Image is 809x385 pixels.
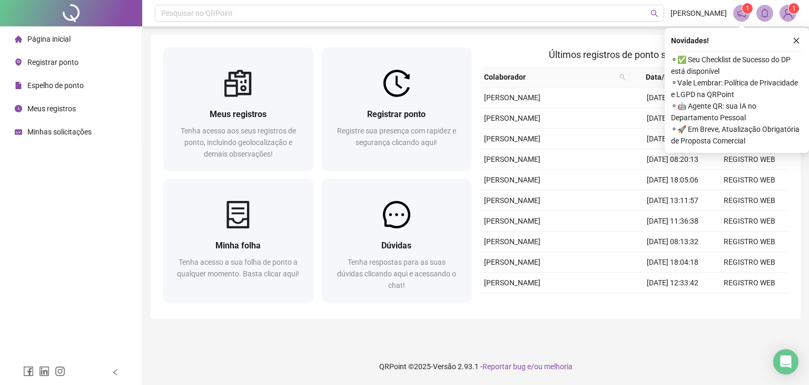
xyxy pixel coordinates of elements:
span: Versão [433,362,456,371]
span: Últimos registros de ponto sincronizados [549,49,719,60]
td: [DATE] 11:04:06 [634,129,711,149]
span: [PERSON_NAME] [484,176,540,184]
span: [PERSON_NAME] [484,278,540,287]
span: ⚬ Vale Lembrar: Política de Privacidade e LGPD na QRPoint [671,77,803,100]
td: [DATE] 12:35:47 [634,108,711,129]
span: [PERSON_NAME] [484,134,540,143]
span: Registre sua presença com rapidez e segurança clicando aqui! [337,127,456,147]
span: environment [15,59,22,66]
span: schedule [15,128,22,136]
td: [DATE] 08:20:13 [634,149,711,170]
span: [PERSON_NAME] [484,258,540,266]
span: left [112,369,119,376]
sup: 1 [742,3,753,14]
span: clock-circle [15,105,22,112]
span: Tenha acesso aos seus registros de ponto, incluindo geolocalização e demais observações! [181,127,296,158]
span: file [15,82,22,89]
div: Open Intercom Messenger [773,349,798,374]
span: search [617,69,628,85]
a: Registrar pontoRegistre sua presença com rapidez e segurança clicando aqui! [322,47,472,170]
span: close [793,37,800,44]
span: [PERSON_NAME] [484,155,540,163]
span: [PERSON_NAME] [484,196,540,205]
td: REGISTRO WEB [711,190,788,211]
span: Meus registros [27,104,76,113]
span: [PERSON_NAME] [484,114,540,122]
span: search [619,74,626,80]
td: REGISTRO WEB [711,211,788,232]
td: REGISTRO WEB [711,149,788,170]
span: instagram [55,366,65,377]
footer: QRPoint © 2025 - 2.93.1 - [142,348,809,385]
a: DúvidasTenha respostas para as suas dúvidas clicando aqui e acessando o chat! [322,179,472,302]
span: [PERSON_NAME] [670,7,727,19]
td: [DATE] 12:33:42 [634,273,711,293]
span: Página inicial [27,35,71,43]
span: Novidades ! [671,35,709,46]
td: REGISTRO WEB [711,273,788,293]
span: Meus registros [210,109,267,119]
td: REGISTRO WEB [711,293,788,314]
td: [DATE] 11:11:43 [634,293,711,314]
span: Data/Hora [634,71,692,83]
span: 1 [746,5,749,12]
td: REGISTRO WEB [711,232,788,252]
span: Colaborador [484,71,615,83]
span: search [650,9,658,17]
a: Minha folhaTenha acesso a sua folha de ponto a qualquer momento. Basta clicar aqui! [163,179,313,302]
span: Registrar ponto [367,109,426,119]
sup: Atualize o seu contato no menu Meus Dados [788,3,799,14]
span: Tenha respostas para as suas dúvidas clicando aqui e acessando o chat! [337,258,456,290]
span: Minha folha [215,240,261,251]
img: 84436 [780,5,796,21]
span: [PERSON_NAME] [484,217,540,225]
span: Tenha acesso a sua folha de ponto a qualquer momento. Basta clicar aqui! [177,258,299,278]
span: Reportar bug e/ou melhoria [482,362,573,371]
td: [DATE] 13:11:57 [634,190,711,211]
td: [DATE] 18:04:18 [634,252,711,273]
span: facebook [23,366,34,377]
th: Data/Hora [630,67,705,88]
span: Minhas solicitações [27,128,92,136]
span: [PERSON_NAME] [484,93,540,102]
span: ⚬ 🚀 Em Breve, Atualização Obrigatória de Proposta Comercial [671,123,803,147]
td: REGISTRO WEB [711,252,788,273]
span: ⚬ 🤖 Agente QR: sua IA no Departamento Pessoal [671,100,803,123]
a: Meus registrosTenha acesso aos seus registros de ponto, incluindo geolocalização e demais observa... [163,47,313,170]
td: [DATE] 11:36:38 [634,211,711,232]
span: 1 [792,5,796,12]
span: ⚬ ✅ Seu Checklist de Sucesso do DP está disponível [671,54,803,77]
span: linkedin [39,366,50,377]
td: REGISTRO WEB [711,170,788,190]
td: [DATE] 18:05:06 [634,170,711,190]
span: notification [737,8,746,18]
span: Registrar ponto [27,58,78,66]
span: home [15,35,22,43]
span: bell [760,8,769,18]
span: Dúvidas [381,240,411,251]
td: [DATE] 18:05:04 [634,88,711,108]
td: [DATE] 08:13:32 [634,232,711,252]
span: Espelho de ponto [27,81,84,90]
span: [PERSON_NAME] [484,237,540,246]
